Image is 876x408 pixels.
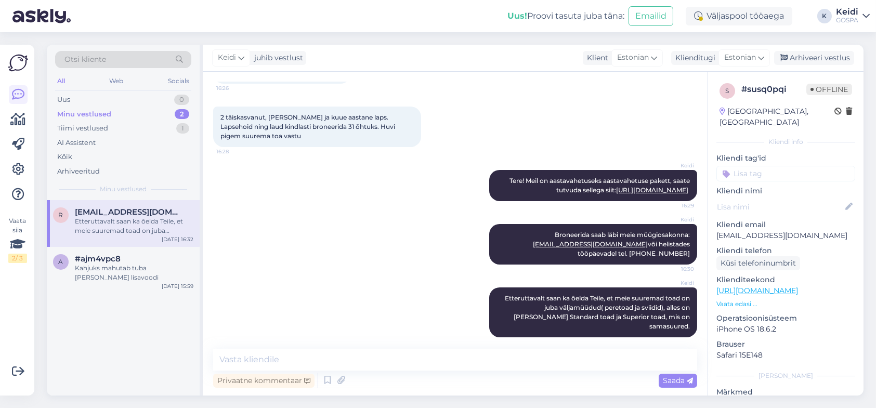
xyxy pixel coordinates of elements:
div: Etteruttavalt saan ka õelda Teile, et meie suuremad toad on juba väljamüüdud( peretoad ja sviidid... [75,217,193,235]
span: Keidi [655,279,694,287]
div: Väljaspool tööaega [686,7,792,25]
div: [PERSON_NAME] [716,371,855,380]
img: Askly Logo [8,53,28,73]
div: K [817,9,832,23]
div: juhib vestlust [250,52,303,63]
div: 0 [174,95,189,105]
span: randines3@gmail.com [75,207,183,217]
div: Minu vestlused [57,109,111,120]
span: #ajm4vpc8 [75,254,121,264]
div: Uus [57,95,70,105]
div: Arhiveeritud [57,166,100,177]
p: Kliendi tag'id [716,153,855,164]
b: Uus! [507,11,527,21]
div: 2 / 3 [8,254,27,263]
span: Offline [806,84,852,95]
div: Küsi telefoninumbrit [716,256,800,270]
div: [DATE] 15:59 [162,282,193,290]
span: Tere! Meil on aastavahetuseks aastavahetuse pakett, saate tutvuda sellega siit: [509,177,691,194]
span: Broneerida saab läbi meie müügiosakonna: või helistades tööpäevadel tel. [PHONE_NUMBER] [533,231,691,257]
p: iPhone OS 18.6.2 [716,324,855,335]
div: Proovi tasuta juba täna: [507,10,624,22]
button: Emailid [629,6,673,26]
div: Privaatne kommentaar [213,374,315,388]
p: Kliendi email [716,219,855,230]
p: Operatsioonisüsteem [716,313,855,324]
input: Lisa tag [716,166,855,181]
div: Kahjuks mahutab tuba [PERSON_NAME] lisavoodi [75,264,193,282]
span: Estonian [617,52,649,63]
span: s [726,87,729,95]
a: KeidiGOSPA [836,8,870,24]
p: [EMAIL_ADDRESS][DOMAIN_NAME] [716,230,855,241]
p: Vaata edasi ... [716,299,855,309]
div: [GEOGRAPHIC_DATA], [GEOGRAPHIC_DATA] [720,106,834,128]
div: Vaata siia [8,216,27,263]
div: GOSPA [836,16,858,24]
span: 16:28 [216,148,255,155]
span: Keidi [655,216,694,223]
div: 1 [176,123,189,134]
span: Keidi [655,162,694,169]
span: 16:29 [655,202,694,209]
div: # susq0pqi [741,83,806,96]
div: Klient [583,52,608,63]
div: Web [108,74,126,88]
div: AI Assistent [57,138,96,148]
span: Otsi kliente [64,54,106,65]
span: Minu vestlused [100,185,147,194]
p: Märkmed [716,387,855,398]
span: 16:32 [655,338,694,346]
div: Kliendi info [716,137,855,147]
div: Tiimi vestlused [57,123,108,134]
div: [DATE] 16:32 [162,235,193,243]
div: Keidi [836,8,858,16]
a: [URL][DOMAIN_NAME] [616,186,688,194]
span: 16:30 [655,265,694,273]
span: Estonian [724,52,756,63]
span: 2 täiskasvanut, [PERSON_NAME] ja kuue aastane laps. Lapsehoid ning laud kindlasti broneerida 31 õ... [220,113,398,140]
p: Kliendi nimi [716,186,855,196]
a: [URL][DOMAIN_NAME] [716,286,798,295]
p: Brauser [716,339,855,350]
span: a [59,258,63,266]
div: Klienditugi [671,52,715,63]
div: 2 [175,109,189,120]
div: Socials [166,74,191,88]
span: Etteruttavalt saan ka õelda Teile, et meie suuremad toad on juba väljamüüdud( peretoad ja sviidid... [505,294,691,330]
p: Klienditeekond [716,274,855,285]
input: Lisa nimi [717,201,843,213]
p: Safari 15E148 [716,350,855,361]
span: Saada [663,376,693,385]
span: r [59,211,63,219]
div: All [55,74,67,88]
span: Keidi [218,52,236,63]
p: Kliendi telefon [716,245,855,256]
div: Kõik [57,152,72,162]
a: [EMAIL_ADDRESS][DOMAIN_NAME] [533,240,648,248]
span: 16:26 [216,84,255,92]
div: Arhiveeri vestlus [774,51,854,65]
